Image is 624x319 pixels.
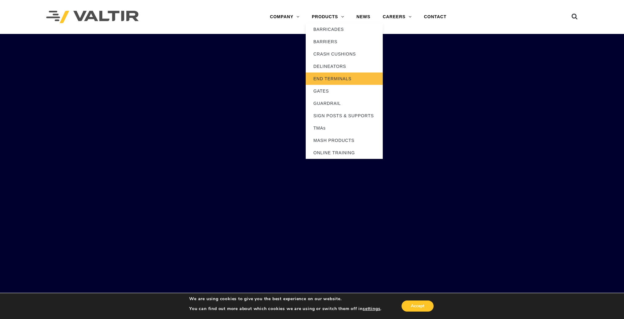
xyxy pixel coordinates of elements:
[363,306,380,312] button: settings
[264,11,306,23] a: COMPANY
[377,11,418,23] a: CAREERS
[46,11,139,23] img: Valtir
[306,85,383,97] a: GATES
[402,300,434,312] button: Accept
[306,60,383,72] a: DELINEATORS
[350,11,377,23] a: NEWS
[189,296,381,302] p: We are using cookies to give you the best experience on our website.
[306,11,350,23] a: PRODUCTS
[306,48,383,60] a: CRASH CUSHIONS
[306,122,383,134] a: TMAs
[418,11,453,23] a: CONTACT
[306,97,383,110] a: GUARDRAIL
[306,23,383,35] a: BARRICADES
[306,72,383,85] a: END TERMINALS
[306,35,383,48] a: BARRIERS
[306,134,383,147] a: MASH PRODUCTS
[189,306,381,312] p: You can find out more about which cookies we are using or switch them off in .
[306,147,383,159] a: ONLINE TRAINING
[306,110,383,122] a: SIGN POSTS & SUPPORTS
